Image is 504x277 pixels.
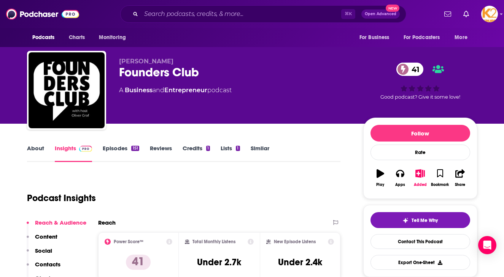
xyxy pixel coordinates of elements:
[414,183,427,187] div: Added
[481,6,498,22] img: User Profile
[365,12,396,16] span: Open Advanced
[27,192,96,204] h1: Podcast Insights
[399,30,451,45] button: open menu
[396,63,423,76] a: 41
[150,145,172,162] a: Reviews
[114,239,143,244] h2: Power Score™
[251,145,269,162] a: Similar
[153,87,164,94] span: and
[430,164,450,192] button: Bookmark
[361,9,400,19] button: Open AdvancedNew
[412,217,438,223] span: Tell Me Why
[126,255,151,270] p: 41
[370,145,470,160] div: Rate
[455,183,465,187] div: Share
[35,261,60,268] p: Contacts
[449,30,477,45] button: open menu
[380,94,460,100] span: Good podcast? Give it some love!
[27,233,57,247] button: Content
[236,146,240,151] div: 1
[35,233,57,240] p: Content
[370,234,470,249] a: Contact This Podcast
[370,212,470,228] button: tell me why sparkleTell Me Why
[120,5,406,23] div: Search podcasts, credits, & more...
[119,86,232,95] div: A podcast
[390,164,410,192] button: Apps
[359,32,390,43] span: For Business
[370,164,390,192] button: Play
[402,217,409,223] img: tell me why sparkle
[206,146,210,151] div: 1
[27,247,52,261] button: Social
[481,6,498,22] button: Show profile menu
[450,164,470,192] button: Share
[98,219,116,226] h2: Reach
[99,32,126,43] span: Monitoring
[410,164,430,192] button: Added
[27,261,60,275] button: Contacts
[274,239,316,244] h2: New Episode Listens
[221,145,240,162] a: Lists1
[141,8,341,20] input: Search podcasts, credits, & more...
[125,87,153,94] a: Business
[183,145,210,162] a: Credits1
[94,30,136,45] button: open menu
[27,30,65,45] button: open menu
[27,145,44,162] a: About
[278,257,322,268] h3: Under 2.4k
[395,183,405,187] div: Apps
[79,146,92,152] img: Podchaser Pro
[164,87,207,94] a: Entrepreneur
[32,32,55,43] span: Podcasts
[35,219,86,226] p: Reach & Audience
[35,247,52,254] p: Social
[6,7,79,21] img: Podchaser - Follow, Share and Rate Podcasts
[29,52,105,128] img: Founders Club
[341,9,355,19] span: ⌘ K
[431,183,449,187] div: Bookmark
[404,32,440,43] span: For Podcasters
[27,219,86,233] button: Reach & Audience
[363,58,477,105] div: 41Good podcast? Give it some love!
[197,257,241,268] h3: Under 2.7k
[370,255,470,270] button: Export One-Sheet
[192,239,235,244] h2: Total Monthly Listens
[386,5,399,12] span: New
[441,8,454,20] a: Show notifications dropdown
[64,30,90,45] a: Charts
[55,145,92,162] a: InsightsPodchaser Pro
[354,30,399,45] button: open menu
[404,63,423,76] span: 41
[376,183,384,187] div: Play
[455,32,467,43] span: More
[69,32,85,43] span: Charts
[370,125,470,142] button: Follow
[460,8,472,20] a: Show notifications dropdown
[103,145,139,162] a: Episodes151
[119,58,173,65] span: [PERSON_NAME]
[481,6,498,22] span: Logged in as K2Krupp
[131,146,139,151] div: 151
[478,236,496,254] div: Open Intercom Messenger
